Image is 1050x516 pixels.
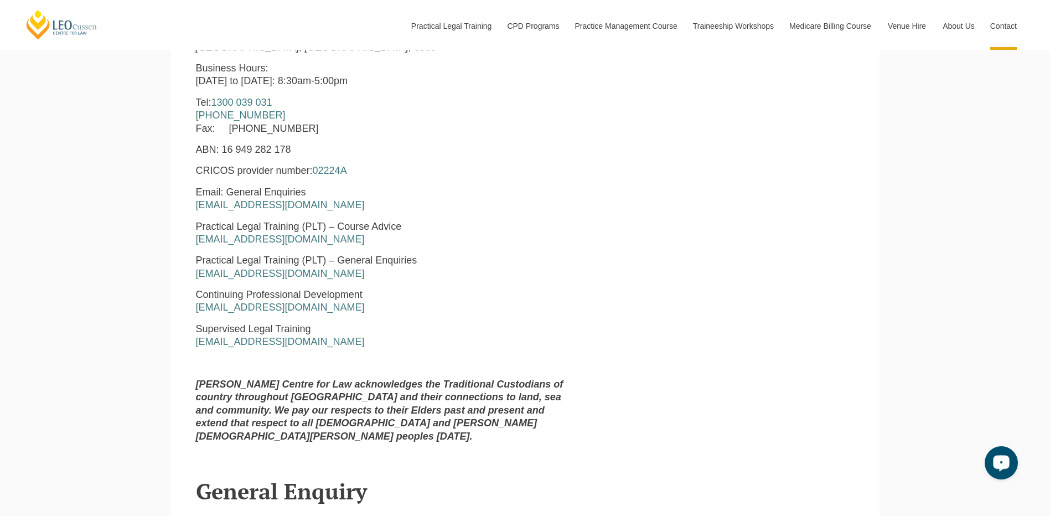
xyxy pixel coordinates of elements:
[196,479,855,503] h2: General Enquiry
[499,2,566,50] a: CPD Programs
[781,2,880,50] a: Medicare Billing Course
[196,110,286,121] a: [PHONE_NUMBER]
[313,165,347,176] a: 02224A
[196,220,573,246] p: Practical Legal Training (PLT) – Course Advice
[196,199,365,210] a: [EMAIL_ADDRESS][DOMAIN_NAME]
[196,62,573,88] p: Business Hours: [DATE] to [DATE]: 8:30am-5:00pm
[196,268,365,279] a: [EMAIL_ADDRESS][DOMAIN_NAME]
[196,255,417,266] span: Practical Legal Training (PLT) – General Enquiries
[196,323,573,349] p: Supervised Legal Training
[196,302,365,313] a: [EMAIL_ADDRESS][DOMAIN_NAME]
[880,2,934,50] a: Venue Hire
[403,2,499,50] a: Practical Legal Training
[196,164,573,177] p: CRICOS provider number:
[196,96,573,135] p: Tel: Fax: [PHONE_NUMBER]
[685,2,781,50] a: Traineeship Workshops
[196,42,437,53] em: [GEOGRAPHIC_DATA], [GEOGRAPHIC_DATA], 3000
[196,288,573,314] p: Continuing Professional Development
[934,2,982,50] a: About Us
[976,442,1022,488] iframe: LiveChat chat widget
[196,143,573,156] p: ABN: 16 949 282 178
[25,9,99,40] a: [PERSON_NAME] Centre for Law
[211,97,272,108] a: 1300 039 031
[567,2,685,50] a: Practice Management Course
[196,379,563,442] strong: [PERSON_NAME] Centre for Law acknowledges the Traditional Custodians of country throughout [GEOGR...
[196,234,365,245] a: [EMAIL_ADDRESS][DOMAIN_NAME]
[196,336,365,347] a: [EMAIL_ADDRESS][DOMAIN_NAME]
[196,186,573,212] p: Email: General Enquiries
[982,2,1025,50] a: Contact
